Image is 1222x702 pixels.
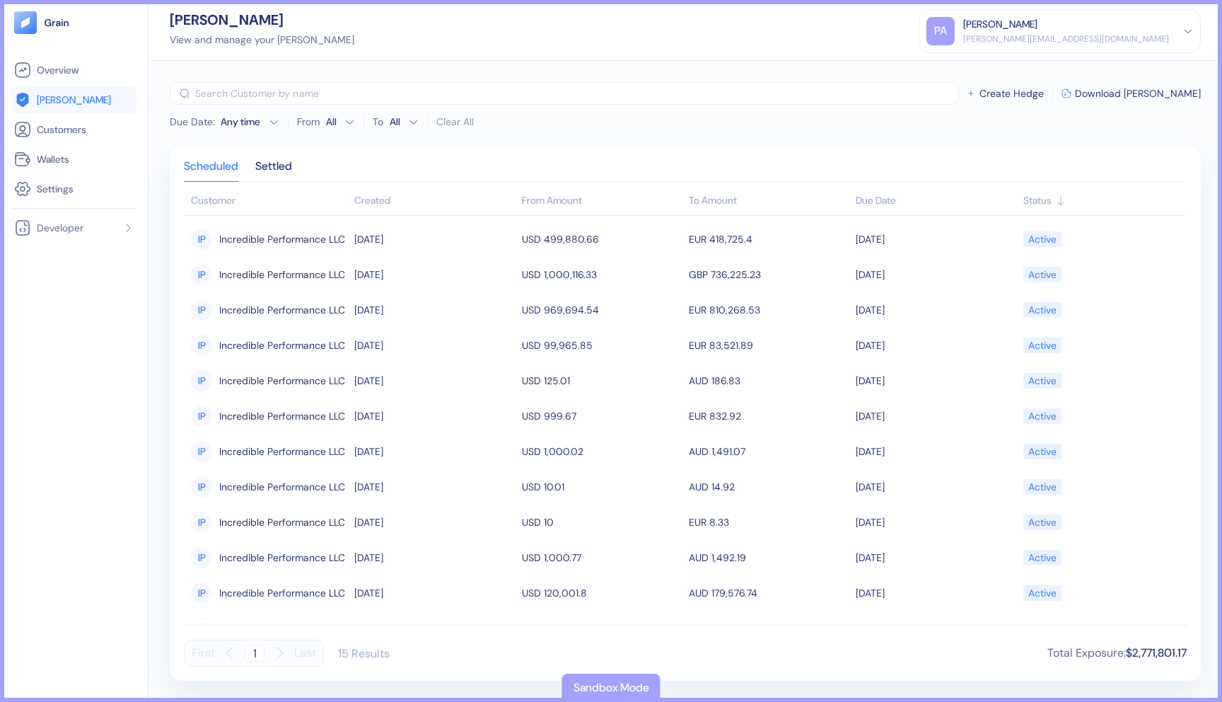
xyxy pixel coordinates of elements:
span: Developer [37,221,83,235]
td: [DATE] [351,575,518,611]
span: Settings [37,182,74,196]
td: [DATE] [351,257,518,292]
div: Any time [221,115,263,129]
span: Incredible Performance LLC [219,546,345,570]
div: Sort ascending [354,193,514,208]
a: Wallets [14,151,134,168]
td: AUD 186.83 [685,363,852,398]
td: [DATE] [351,469,518,505]
td: CAD 136,325.59 [685,611,852,646]
td: USD 99,921.75 [518,611,685,646]
span: Incredible Performance LLC [219,333,345,357]
label: To [373,117,383,127]
td: EUR 83,521.89 [685,328,852,363]
a: [PERSON_NAME] [14,91,134,108]
span: Incredible Performance LLC [219,475,345,499]
th: Customer [184,188,351,216]
a: Overview [14,62,134,79]
td: [DATE] [852,398,1019,434]
div: IP [191,476,212,497]
div: IP [191,405,212,427]
img: logo-tablet-V2.svg [14,11,37,34]
span: Incredible Performance LLC [219,404,345,428]
td: USD 125.01 [518,363,685,398]
span: Incredible Performance LLC [219,616,345,640]
div: Active [1028,404,1057,428]
span: Overview [37,63,78,77]
div: Sandbox Mode [574,679,649,696]
div: IP [191,299,212,321]
td: EUR 8.33 [685,505,852,540]
td: [DATE] [852,575,1019,611]
td: GBP 736,225.23 [685,257,852,292]
span: $2,771,801.17 [1126,645,1187,660]
div: IP [191,370,212,391]
button: Create Hedge [966,88,1044,98]
div: Active [1028,510,1057,534]
td: [DATE] [351,505,518,540]
td: AUD 179,576.74 [685,575,852,611]
button: To [386,110,419,133]
div: PA [926,17,955,45]
td: [DATE] [351,398,518,434]
td: AUD 1,492.19 [685,540,852,575]
div: IP [191,618,212,639]
div: IP [191,512,212,533]
span: Create Hedge [979,88,1044,98]
span: Customers [37,122,86,137]
td: [DATE] [351,363,518,398]
td: [DATE] [351,328,518,363]
label: From [297,117,320,127]
td: AUD 14.92 [685,469,852,505]
span: Incredible Performance LLC [219,369,345,393]
div: IP [191,547,212,568]
div: Scheduled [184,161,238,181]
td: [DATE] [351,221,518,257]
td: [DATE] [852,328,1019,363]
td: USD 1,000,116.33 [518,257,685,292]
button: First [192,640,215,667]
span: Incredible Performance LLC [219,581,345,605]
span: Incredible Performance LLC [219,298,345,322]
td: [DATE] [351,434,518,469]
span: Wallets [37,152,69,166]
a: Settings [14,180,134,197]
button: Due Date:Any time [170,115,279,129]
div: Active [1028,616,1057,640]
td: USD 99,965.85 [518,328,685,363]
td: USD 1,000.02 [518,434,685,469]
a: Customers [14,121,134,138]
span: Download [PERSON_NAME] [1075,88,1201,98]
div: View and manage your [PERSON_NAME] [170,33,354,47]
td: EUR 832.92 [685,398,852,434]
td: EUR 418,725.4 [685,221,852,257]
td: [DATE] [852,292,1019,328]
td: [DATE] [852,257,1019,292]
div: IP [191,441,212,462]
div: [PERSON_NAME][EMAIL_ADDRESS][DOMAIN_NAME] [963,33,1169,45]
td: USD 969,694.54 [518,292,685,328]
div: Active [1028,581,1057,605]
td: EUR 810,268.53 [685,292,852,328]
td: [DATE] [852,221,1019,257]
input: Search Customer by name [195,82,959,105]
td: [DATE] [852,434,1019,469]
img: logo [44,18,70,28]
button: Download [PERSON_NAME] [1061,88,1201,98]
td: USD 10.01 [518,469,685,505]
div: Active [1028,439,1057,464]
td: USD 499,880.66 [518,221,685,257]
span: [PERSON_NAME] [37,93,111,107]
td: [DATE] [852,363,1019,398]
div: Settled [255,161,292,181]
div: Active [1028,546,1057,570]
td: [DATE] [351,611,518,646]
button: Last [294,640,316,667]
td: [DATE] [852,611,1019,646]
span: Incredible Performance LLC [219,439,345,464]
td: [DATE] [852,505,1019,540]
div: Sort ascending [856,193,1016,208]
div: [PERSON_NAME] [963,17,1037,32]
div: Active [1028,263,1057,287]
